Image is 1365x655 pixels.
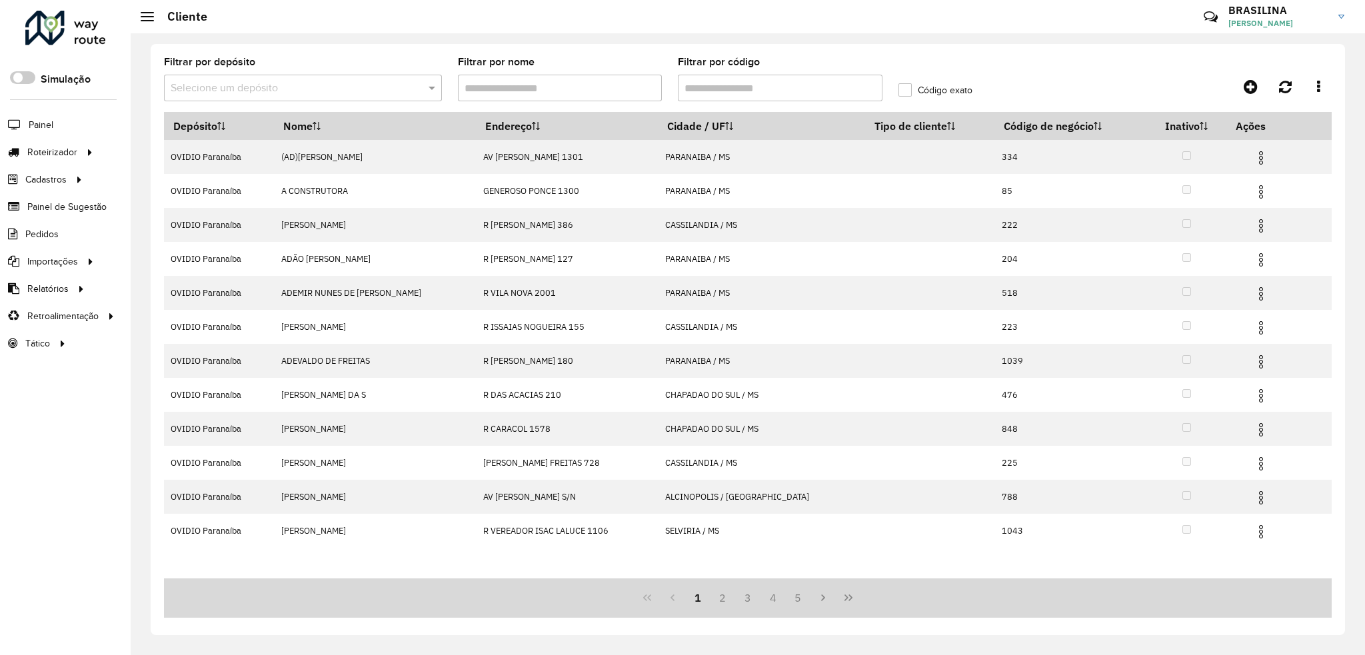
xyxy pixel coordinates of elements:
[659,242,865,276] td: PARANAIBA / MS
[476,174,659,208] td: GENEROSO PONCE 1300
[1147,112,1227,140] th: Inativo
[659,446,865,480] td: CASSILANDIA / MS
[154,9,207,24] h2: Cliente
[659,514,865,548] td: SELVIRIA / MS
[994,412,1146,446] td: 848
[275,208,476,242] td: [PERSON_NAME]
[164,310,275,344] td: OVIDIO Paranaíba
[659,112,865,140] th: Cidade / UF
[458,54,535,70] label: Filtrar por nome
[275,412,476,446] td: [PERSON_NAME]
[275,446,476,480] td: [PERSON_NAME]
[164,344,275,378] td: OVIDIO Paranaíba
[994,310,1146,344] td: 223
[27,309,99,323] span: Retroalimentação
[994,242,1146,276] td: 204
[275,514,476,548] td: [PERSON_NAME]
[994,208,1146,242] td: 222
[898,83,972,97] label: Código exato
[164,208,275,242] td: OVIDIO Paranaíba
[164,112,275,140] th: Depósito
[25,173,67,187] span: Cadastros
[476,112,659,140] th: Endereço
[476,480,659,514] td: AV [PERSON_NAME] S/N
[476,242,659,276] td: R [PERSON_NAME] 127
[164,54,255,70] label: Filtrar por depósito
[164,378,275,412] td: OVIDIO Paranaíba
[659,208,865,242] td: CASSILANDIA / MS
[476,446,659,480] td: [PERSON_NAME] FREITAS 728
[994,378,1146,412] td: 476
[27,200,107,214] span: Painel de Sugestão
[275,480,476,514] td: [PERSON_NAME]
[164,140,275,174] td: OVIDIO Paranaíba
[786,585,811,610] button: 5
[1226,112,1306,140] th: Ações
[275,140,476,174] td: (AD)[PERSON_NAME]
[659,276,865,310] td: PARANAIBA / MS
[275,112,476,140] th: Nome
[164,514,275,548] td: OVIDIO Paranaíba
[735,585,760,610] button: 3
[275,242,476,276] td: ADÃO [PERSON_NAME]
[476,412,659,446] td: R CARACOL 1578
[836,585,861,610] button: Last Page
[994,480,1146,514] td: 788
[1228,17,1328,29] span: [PERSON_NAME]
[25,336,50,350] span: Tático
[476,344,659,378] td: R [PERSON_NAME] 180
[25,227,59,241] span: Pedidos
[865,112,994,140] th: Tipo de cliente
[27,282,69,296] span: Relatórios
[659,480,865,514] td: ALCINOPOLIS / [GEOGRAPHIC_DATA]
[659,344,865,378] td: PARANAIBA / MS
[476,514,659,548] td: R VEREADOR ISAC LALUCE 1106
[760,585,786,610] button: 4
[476,140,659,174] td: AV [PERSON_NAME] 1301
[164,480,275,514] td: OVIDIO Paranaíba
[275,344,476,378] td: ADEVALDO DE FREITAS
[994,112,1146,140] th: Código de negócio
[659,310,865,344] td: CASSILANDIA / MS
[476,276,659,310] td: R VILA NOVA 2001
[27,255,78,269] span: Importações
[275,276,476,310] td: ADEMIR NUNES DE [PERSON_NAME]
[275,378,476,412] td: [PERSON_NAME] DA S
[810,585,836,610] button: Next Page
[476,310,659,344] td: R ISSAIAS NOGUEIRA 155
[476,378,659,412] td: R DAS ACACIAS 210
[164,242,275,276] td: OVIDIO Paranaíba
[29,118,53,132] span: Painel
[685,585,710,610] button: 1
[476,208,659,242] td: R [PERSON_NAME] 386
[659,378,865,412] td: CHAPADAO DO SUL / MS
[994,514,1146,548] td: 1043
[994,446,1146,480] td: 225
[275,310,476,344] td: [PERSON_NAME]
[275,174,476,208] td: A CONSTRUTORA
[164,412,275,446] td: OVIDIO Paranaíba
[1228,4,1328,17] h3: BRASILINA
[164,174,275,208] td: OVIDIO Paranaíba
[1196,3,1225,31] a: Contato Rápido
[994,344,1146,378] td: 1039
[994,276,1146,310] td: 518
[659,412,865,446] td: CHAPADAO DO SUL / MS
[994,174,1146,208] td: 85
[164,446,275,480] td: OVIDIO Paranaíba
[41,71,91,87] label: Simulação
[659,140,865,174] td: PARANAIBA / MS
[27,145,77,159] span: Roteirizador
[710,585,735,610] button: 2
[659,174,865,208] td: PARANAIBA / MS
[994,140,1146,174] td: 334
[678,54,760,70] label: Filtrar por código
[164,276,275,310] td: OVIDIO Paranaíba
